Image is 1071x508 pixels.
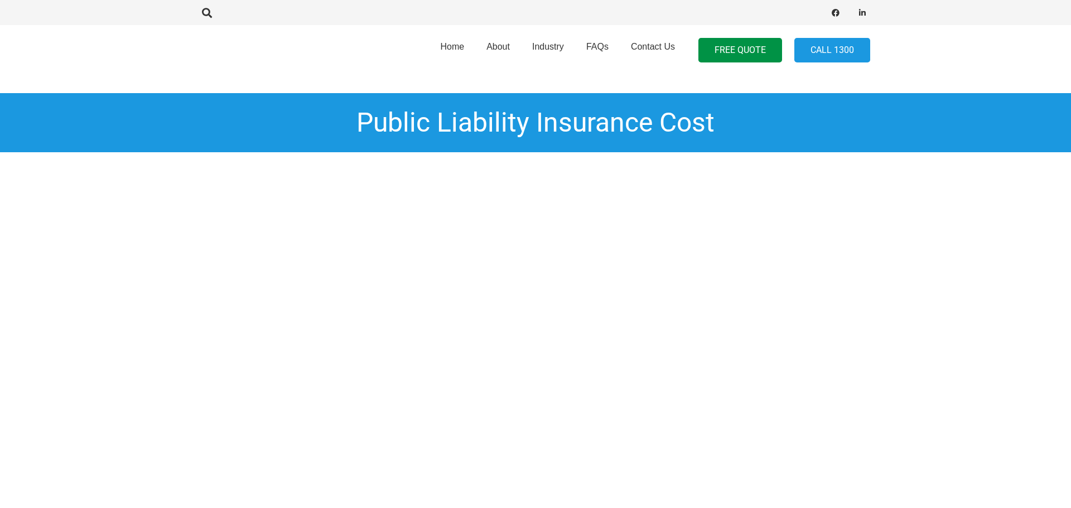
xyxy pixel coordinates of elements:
[201,36,327,64] a: pli_logotransparent
[486,42,510,51] span: About
[794,38,870,63] a: Call 1300
[532,42,564,51] span: Industry
[586,42,609,51] span: FAQs
[440,42,464,51] span: Home
[475,22,521,79] a: About
[196,8,218,18] a: Search
[521,22,575,79] a: Industry
[631,42,675,51] span: Contact Us
[60,152,1011,375] img: Public liability Insurance Cost
[855,5,870,21] a: LinkedIn
[620,22,686,79] a: Contact Us
[575,22,620,79] a: FAQs
[429,22,475,79] a: Home
[698,38,782,63] a: FREE QUOTE
[828,5,843,21] a: Facebook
